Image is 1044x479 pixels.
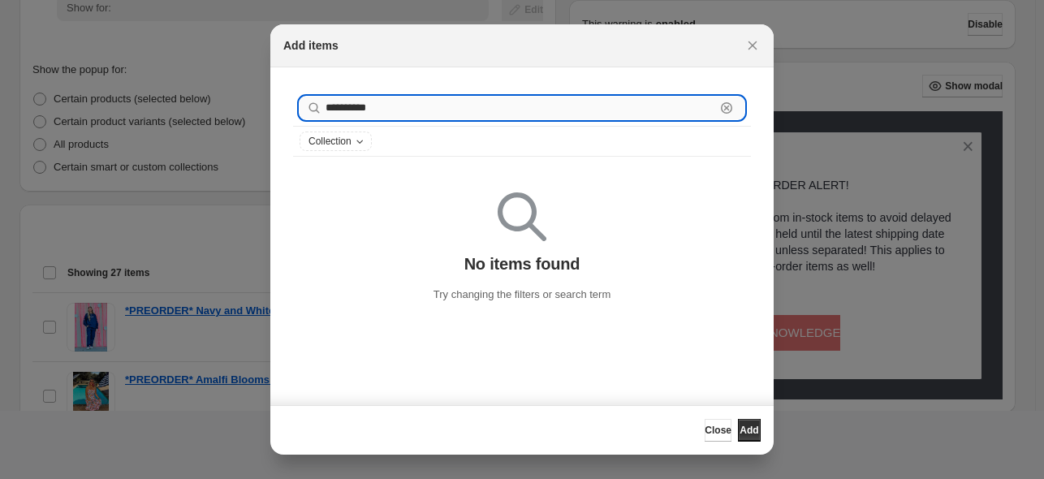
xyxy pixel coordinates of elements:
[464,254,580,274] p: No items found
[738,419,761,442] button: Add
[740,424,758,437] span: Add
[705,419,731,442] button: Close
[718,100,735,116] button: Clear
[300,132,371,150] button: Collection
[434,287,610,303] p: Try changing the filters or search term
[308,135,352,148] span: Collection
[283,37,339,54] h2: Add items
[741,34,764,57] button: Close
[498,192,546,241] img: Empty search results
[705,424,731,437] span: Close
